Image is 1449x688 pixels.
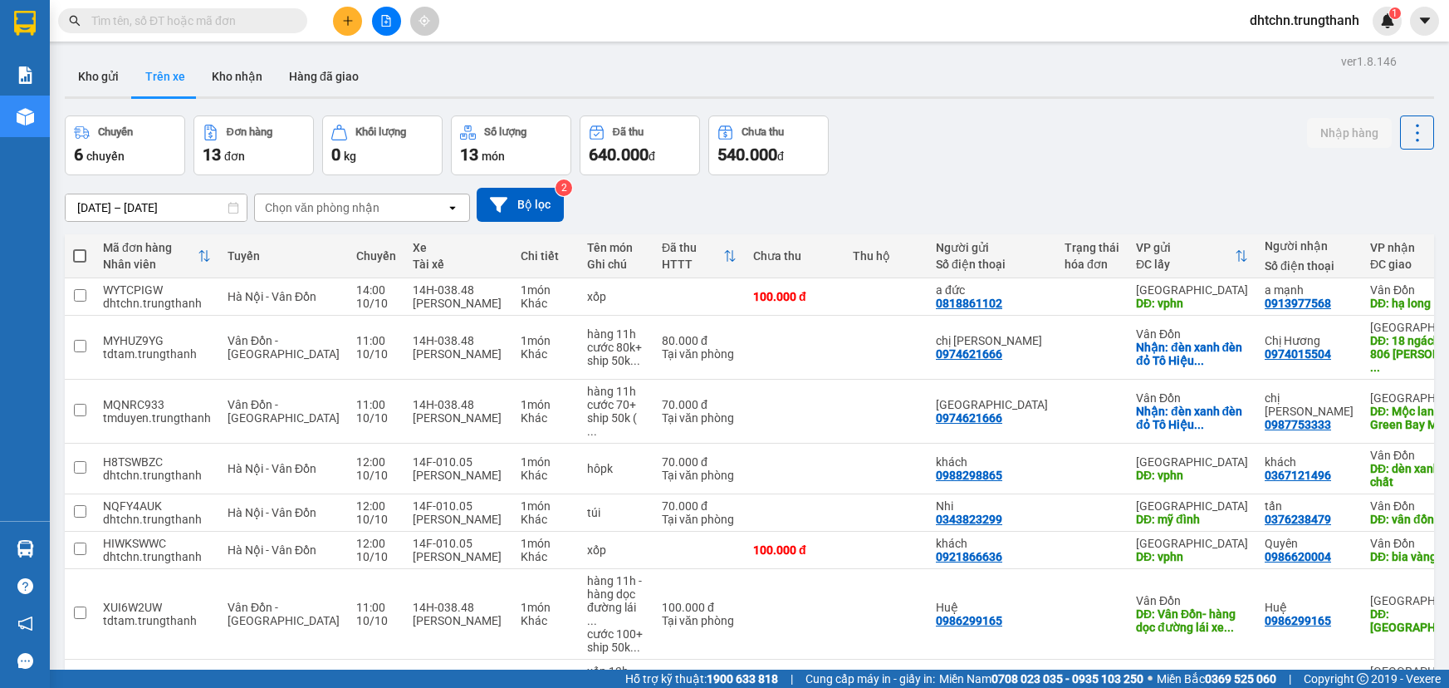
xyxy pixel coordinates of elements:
[1136,537,1248,550] div: [GEOGRAPHIC_DATA]
[103,334,211,347] div: MYHUZ9YG
[86,150,125,163] span: chuyến
[1410,7,1439,36] button: caret-down
[1307,118,1392,148] button: Nhập hàng
[203,145,221,165] span: 13
[613,126,644,138] div: Đã thu
[95,234,219,278] th: Toggle SortBy
[1136,258,1235,271] div: ĐC lấy
[662,347,737,361] div: Tại văn phòng
[662,411,737,425] div: Tại văn phòng
[228,290,316,303] span: Hà Nội - Vân Đồn
[356,347,396,361] div: 10/10
[1265,334,1354,347] div: Chị Hương
[853,249,919,263] div: Thu hộ
[1265,283,1354,297] div: a mạnh
[556,179,572,196] sup: 2
[521,469,570,482] div: Khác
[103,601,211,614] div: XUI6W2UW
[708,115,829,175] button: Chưa thu540.000đ
[413,283,504,297] div: 14H-038.48
[1065,241,1119,254] div: Trạng thái
[753,249,836,263] div: Chưa thu
[625,670,778,688] span: Hỗ trợ kỹ thuật:
[936,537,1048,550] div: khách
[413,258,504,271] div: Tài xế
[413,334,504,347] div: 14H-038.48
[662,614,737,627] div: Tại văn phòng
[936,241,1048,254] div: Người gửi
[805,670,935,688] span: Cung cấp máy in - giấy in:
[103,241,198,254] div: Mã đơn hàng
[344,150,356,163] span: kg
[1265,537,1354,550] div: Quyên
[356,297,396,310] div: 10/10
[17,616,33,631] span: notification
[587,506,645,519] div: túi
[1265,239,1354,253] div: Người nhận
[1389,7,1401,19] sup: 1
[380,15,392,27] span: file-add
[224,150,245,163] span: đơn
[17,108,34,125] img: warehouse-icon
[1128,234,1256,278] th: Toggle SortBy
[356,513,396,526] div: 10/10
[1380,13,1395,28] img: icon-new-feature
[587,543,645,557] div: xốp
[587,627,645,654] div: cước 100+ ship 50k (đã tt cho lái xe )
[356,550,396,563] div: 10/10
[587,665,645,678] div: xốp 13h
[777,150,784,163] span: đ
[103,398,211,411] div: MQNRC933
[413,411,504,425] div: [PERSON_NAME]
[17,66,34,84] img: solution-icon
[1265,513,1331,526] div: 0376238479
[936,455,1048,469] div: khách
[372,7,401,36] button: file-add
[342,15,354,27] span: plus
[103,469,211,482] div: dhtchn.trungthanh
[1341,52,1397,71] div: ver 1.8.146
[1136,594,1248,607] div: Vân Đồn
[1265,347,1331,361] div: 0974015504
[17,540,34,558] img: warehouse-icon
[413,347,504,361] div: [PERSON_NAME]
[413,469,504,482] div: [PERSON_NAME]
[587,241,645,254] div: Tên món
[587,385,645,398] div: hàng 11h
[587,290,645,303] div: xốp
[356,283,396,297] div: 14:00
[1136,391,1248,405] div: Vân Đồn
[413,537,504,550] div: 14F-010.05
[936,550,1002,563] div: 0921866636
[413,398,504,411] div: 14H-038.48
[103,513,211,526] div: dhtchn.trungthanh
[356,249,396,263] div: Chuyến
[65,115,185,175] button: Chuyến6chuyến
[791,670,793,688] span: |
[649,150,655,163] span: đ
[103,550,211,563] div: dhtchn.trungthanh
[356,537,396,550] div: 12:00
[446,201,459,214] svg: open
[103,297,211,310] div: dhtchn.trungthanh
[936,297,1002,310] div: 0818861102
[936,283,1048,297] div: a đức
[753,543,836,557] div: 100.000 đ
[1148,676,1153,682] span: ⚪️
[1136,550,1248,563] div: DĐ: vphn
[66,194,247,221] input: Select a date range.
[228,601,340,627] span: Vân Đồn - [GEOGRAPHIC_DATA]
[355,126,406,138] div: Khối lượng
[227,126,272,138] div: Đơn hàng
[742,126,784,138] div: Chưa thu
[413,455,504,469] div: 14F-010.05
[17,653,33,669] span: message
[587,398,645,438] div: cước 70+ ship 50k ( đtt cho lái xe )
[630,641,640,654] span: ...
[356,601,396,614] div: 11:00
[413,513,504,526] div: [PERSON_NAME]
[1265,455,1354,469] div: khách
[69,15,81,27] span: search
[460,145,478,165] span: 13
[1265,391,1354,418] div: chị Huyền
